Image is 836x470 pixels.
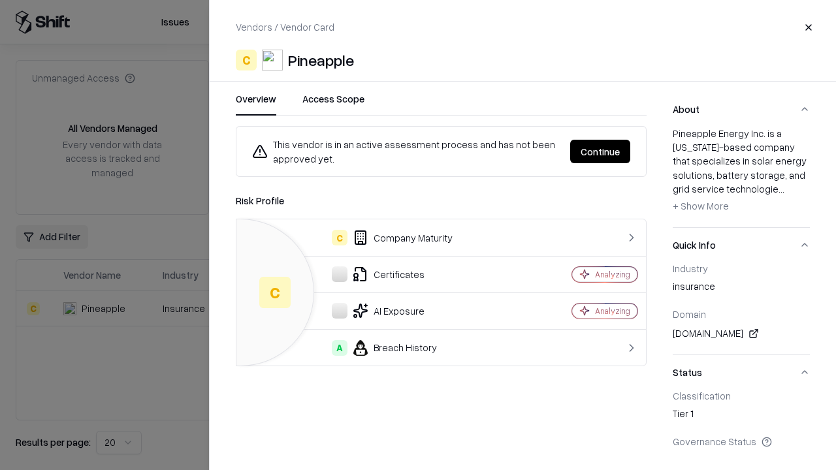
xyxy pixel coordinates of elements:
div: C [259,277,291,308]
div: A [332,340,347,356]
div: AI Exposure [247,303,526,319]
p: Vendors / Vendor Card [236,20,334,34]
div: Industry [673,262,810,274]
span: ... [779,183,784,195]
img: Pineapple [262,50,283,70]
button: Overview [236,92,276,116]
button: + Show More [673,196,729,217]
div: Company Maturity [247,230,526,245]
div: About [673,127,810,227]
span: + Show More [673,200,729,211]
div: Pineapple [288,50,354,70]
div: C [236,50,257,70]
div: Domain [673,308,810,320]
button: About [673,92,810,127]
button: Continue [570,140,630,163]
div: Analyzing [595,269,630,280]
button: Access Scope [302,92,364,116]
div: Risk Profile [236,193,647,208]
div: Certificates [247,266,526,282]
button: Status [673,355,810,390]
div: C [332,230,347,245]
div: Tier 1 [673,407,810,425]
div: Quick Info [673,262,810,354]
div: insurance [673,279,810,298]
div: [DOMAIN_NAME] [673,326,810,341]
div: Breach History [247,340,526,356]
div: Classification [673,390,810,401]
button: Quick Info [673,228,810,262]
div: Analyzing [595,305,630,317]
div: Pineapple Energy Inc. is a [US_STATE]-based company that specializes in solar energy solutions, b... [673,127,810,217]
div: This vendor is in an active assessment process and has not been approved yet. [252,137,560,166]
div: Governance Status [673,435,810,447]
